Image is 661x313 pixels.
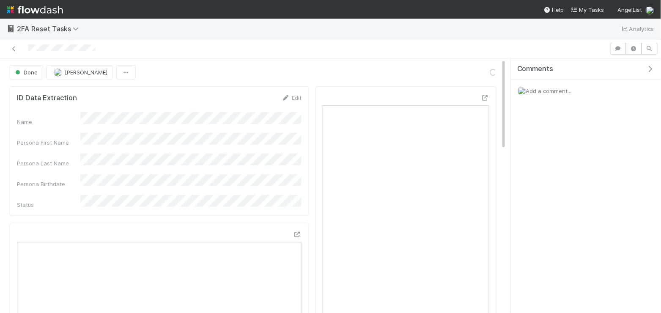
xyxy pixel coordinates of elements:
[17,25,83,33] span: 2FA Reset Tasks
[544,5,564,14] div: Help
[621,24,654,34] a: Analytics
[54,68,62,77] img: avatar_5d51780c-77ad-4a9d-a6ed-b88b2c284079.png
[618,6,642,13] span: AngelList
[571,6,604,13] span: My Tasks
[646,6,654,14] img: avatar_5d51780c-77ad-4a9d-a6ed-b88b2c284079.png
[65,69,107,76] span: [PERSON_NAME]
[14,69,38,76] span: Done
[282,94,302,101] a: Edit
[10,65,43,80] button: Done
[17,200,80,209] div: Status
[7,3,63,17] img: logo-inverted-e16ddd16eac7371096b0.svg
[571,5,604,14] a: My Tasks
[17,94,77,102] h5: ID Data Extraction
[17,118,80,126] div: Name
[17,159,80,167] div: Persona Last Name
[517,65,554,73] span: Comments
[17,180,80,188] div: Persona Birthdate
[7,25,15,32] span: 📓
[47,65,113,80] button: [PERSON_NAME]
[526,88,572,94] span: Add a comment...
[17,138,80,147] div: Persona First Name
[518,87,526,95] img: avatar_5d51780c-77ad-4a9d-a6ed-b88b2c284079.png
